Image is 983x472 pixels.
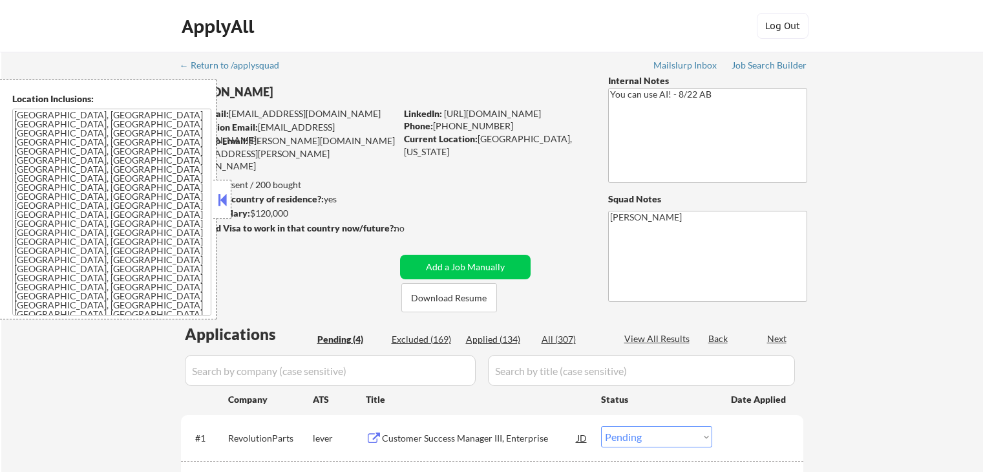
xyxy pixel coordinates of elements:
[444,108,541,119] a: [URL][DOMAIN_NAME]
[382,432,577,445] div: Customer Success Manager III, Enterprise
[392,333,456,346] div: Excluded (169)
[404,133,478,144] strong: Current Location:
[601,387,712,411] div: Status
[180,193,392,206] div: yes
[404,133,587,158] div: [GEOGRAPHIC_DATA], [US_STATE]
[180,60,291,73] a: ← Return to /applysquad
[757,13,809,39] button: Log Out
[401,283,497,312] button: Download Resume
[653,60,718,73] a: Mailslurp Inbox
[624,332,693,345] div: View All Results
[576,426,589,449] div: JD
[12,92,211,105] div: Location Inclusions:
[195,432,218,445] div: #1
[732,60,807,73] a: Job Search Builder
[180,193,324,204] strong: Can work in country of residence?:
[228,432,313,445] div: RevolutionParts
[181,134,396,173] div: [PERSON_NAME][DOMAIN_NAME][EMAIL_ADDRESS][PERSON_NAME][DOMAIN_NAME]
[767,332,788,345] div: Next
[466,333,531,346] div: Applied (134)
[228,393,313,406] div: Company
[182,121,396,146] div: [EMAIL_ADDRESS][DOMAIN_NAME]
[732,61,807,70] div: Job Search Builder
[180,207,396,220] div: $120,000
[708,332,729,345] div: Back
[608,193,807,206] div: Squad Notes
[313,393,366,406] div: ATS
[185,327,313,342] div: Applications
[404,120,587,133] div: [PHONE_NUMBER]
[317,333,382,346] div: Pending (4)
[608,74,807,87] div: Internal Notes
[181,222,396,233] strong: Will need Visa to work in that country now/future?:
[542,333,606,346] div: All (307)
[180,61,291,70] div: ← Return to /applysquad
[400,255,531,279] button: Add a Job Manually
[366,393,589,406] div: Title
[185,355,476,386] input: Search by company (case sensitive)
[181,84,447,100] div: [PERSON_NAME]
[180,178,396,191] div: 134 sent / 200 bought
[182,16,258,38] div: ApplyAll
[313,432,366,445] div: lever
[404,108,442,119] strong: LinkedIn:
[653,61,718,70] div: Mailslurp Inbox
[404,120,433,131] strong: Phone:
[182,107,396,120] div: [EMAIL_ADDRESS][DOMAIN_NAME]
[488,355,795,386] input: Search by title (case sensitive)
[394,222,431,235] div: no
[731,393,788,406] div: Date Applied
